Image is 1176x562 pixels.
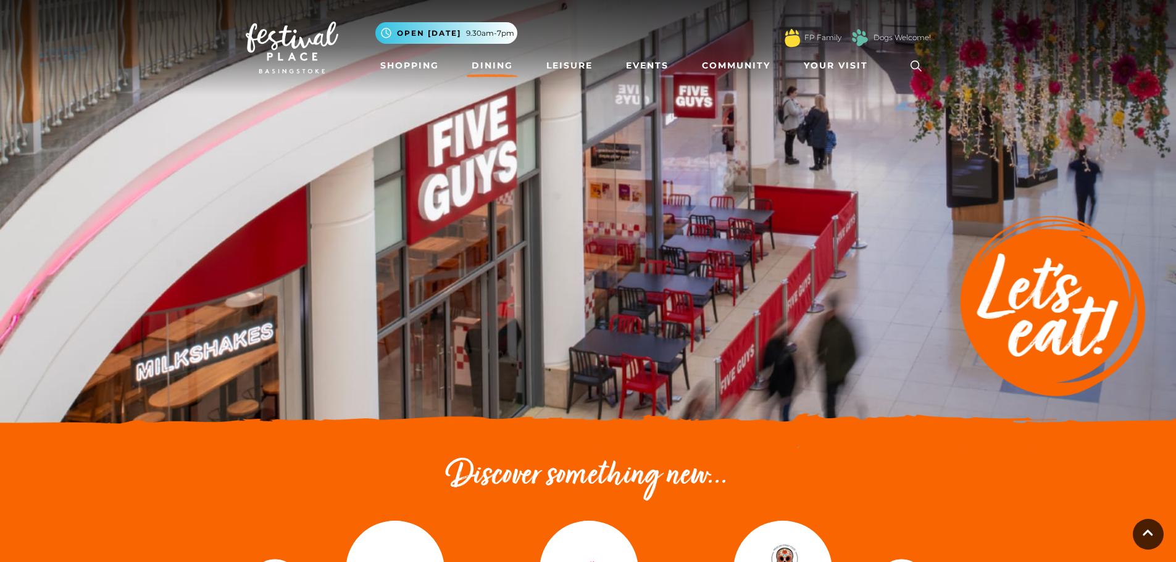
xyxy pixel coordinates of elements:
a: Your Visit [799,54,879,77]
img: Festival Place Logo [246,22,338,73]
button: Open [DATE] 9.30am-7pm [375,22,517,44]
a: Leisure [541,54,598,77]
a: FP Family [804,32,841,43]
span: Open [DATE] [397,28,461,39]
span: 9.30am-7pm [466,28,514,39]
a: Community [697,54,775,77]
a: Events [621,54,673,77]
a: Dining [467,54,518,77]
span: Your Visit [804,59,868,72]
a: Dogs Welcome! [874,32,931,43]
h2: Discover something new... [246,457,931,496]
a: Shopping [375,54,444,77]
